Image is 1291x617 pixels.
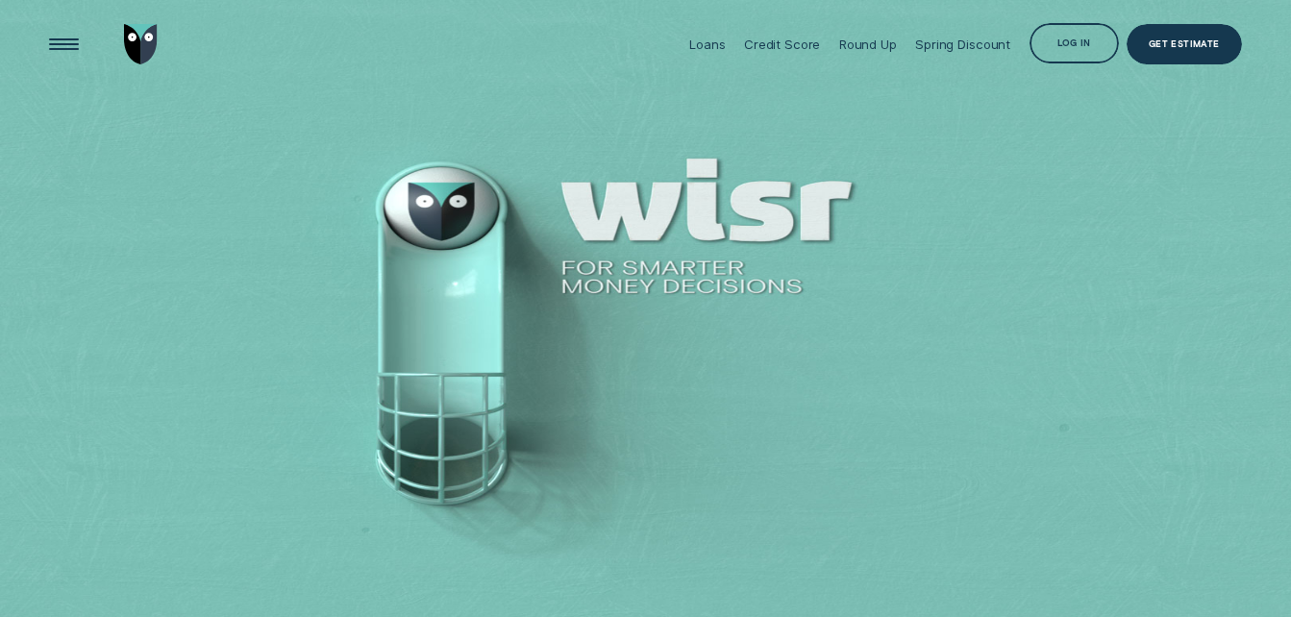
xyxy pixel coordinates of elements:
[839,37,897,52] div: Round Up
[44,24,85,64] button: Open Menu
[915,37,1010,52] div: Spring Discount
[1030,23,1119,63] button: Log in
[1127,24,1242,64] a: Get Estimate
[124,24,158,64] img: Wisr
[689,37,725,52] div: Loans
[744,37,820,52] div: Credit Score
